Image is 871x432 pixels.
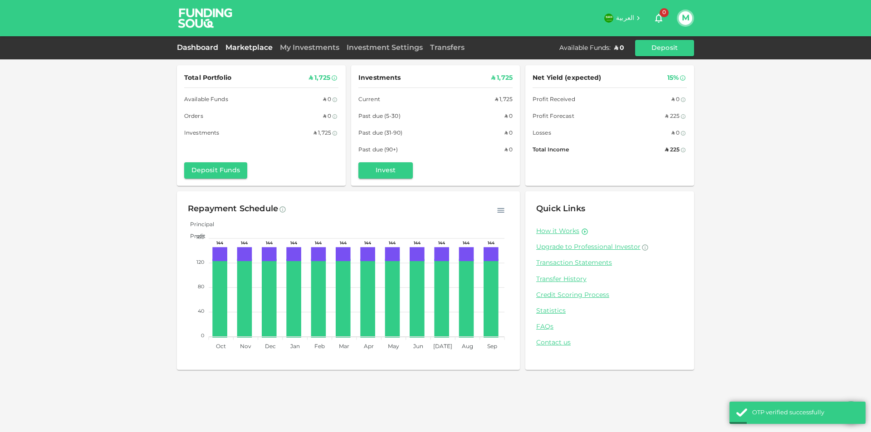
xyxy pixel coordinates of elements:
[201,334,204,338] tspan: 0
[536,275,683,284] a: Transfer History
[343,44,426,51] a: Investment Settings
[650,9,668,27] button: 0
[196,235,204,240] tspan: 160
[536,323,683,331] a: FAQs
[240,344,251,349] tspan: Nov
[196,260,204,265] tspan: 120
[323,95,331,105] div: ʢ 0
[671,95,680,105] div: ʢ 0
[536,291,683,300] a: Credit Scoring Process
[667,73,679,84] div: 15%
[290,344,300,349] tspan: Jan
[222,44,276,51] a: Marketplace
[388,344,399,349] tspan: May
[536,205,585,213] span: Quick Links
[265,344,276,349] tspan: Dec
[358,95,380,105] span: Current
[313,129,331,138] div: ʢ 1,725
[614,44,624,53] div: ʢ 0
[183,234,206,239] span: Profit
[216,344,226,349] tspan: Oct
[309,73,330,84] div: ʢ 1,725
[358,129,402,138] span: Past due (31-90)
[184,112,203,121] span: Orders
[504,112,513,121] div: ʢ 0
[752,408,859,417] div: OTP verified successfully
[426,44,468,51] a: Transfers
[487,344,497,349] tspan: Sep
[177,44,222,51] a: Dashboard
[462,344,473,349] tspan: Aug
[671,129,680,138] div: ʢ 0
[665,112,680,121] div: ʢ 225
[364,344,374,349] tspan: Apr
[660,8,669,17] span: 0
[635,40,694,56] button: Deposit
[433,344,452,349] tspan: [DATE]
[616,15,634,21] span: العربية
[183,222,214,228] span: Principal
[679,11,692,25] button: M
[413,344,423,349] tspan: Jun
[184,162,247,179] button: Deposit Funds
[358,112,401,121] span: Past due (5-30)
[536,244,641,250] span: Upgrade to Professional Investor
[533,129,551,138] span: Losses
[533,146,569,155] span: Total Income
[504,146,513,155] div: ʢ 0
[533,73,602,84] span: Net Yield (expected)
[198,309,204,314] tspan: 40
[665,146,680,155] div: ʢ 225
[358,162,413,179] button: Invest
[276,44,343,51] a: My Investments
[184,129,219,138] span: Investments
[358,73,401,84] span: Investments
[536,259,683,267] a: Transaction Statements
[604,14,613,23] img: flag-sa.b9a346574cdc8950dd34b50780441f57.svg
[495,95,513,105] div: ʢ 1,725
[491,73,513,84] div: ʢ 1,725
[184,73,231,84] span: Total Portfolio
[536,339,683,347] a: Contact us
[533,95,575,105] span: Profit Received
[339,344,349,349] tspan: Mar
[536,243,683,252] a: Upgrade to Professional Investor
[323,112,331,121] div: ʢ 0
[314,344,325,349] tspan: Feb
[559,44,611,53] div: Available Funds :
[358,146,398,155] span: Past due (90+)
[504,129,513,138] div: ʢ 0
[536,307,683,316] a: Statistics
[533,112,574,121] span: Profit Forecast
[536,227,579,236] a: How it Works
[198,285,204,289] tspan: 80
[188,202,278,217] div: Repayment Schedule
[184,95,228,105] span: Available Funds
